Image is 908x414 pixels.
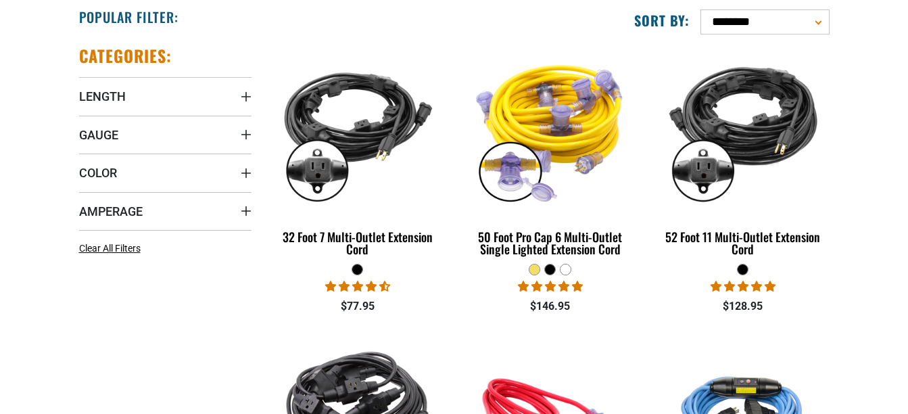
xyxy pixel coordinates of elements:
summary: Gauge [79,116,252,154]
span: 4.73 stars [325,280,390,293]
div: $77.95 [272,298,444,315]
span: Amperage [79,204,143,219]
img: black [658,52,828,208]
a: Clear All Filters [79,241,146,256]
div: 52 Foot 11 Multi-Outlet Extension Cord [656,231,829,255]
div: 32 Foot 7 Multi-Outlet Extension Cord [272,231,444,255]
summary: Length [79,77,252,115]
div: 50 Foot Pro Cap 6 Multi-Outlet Single Lighted Extension Cord [464,231,636,255]
span: 4.95 stars [711,280,775,293]
span: Length [79,89,126,104]
span: 4.80 stars [518,280,583,293]
span: Color [79,165,117,181]
h2: Popular Filter: [79,8,178,26]
img: yellow [465,52,636,208]
span: Clear All Filters [79,243,141,254]
div: $128.95 [656,298,829,315]
label: Sort by: [634,11,690,29]
a: black 32 Foot 7 Multi-Outlet Extension Cord [272,45,444,263]
a: black 52 Foot 11 Multi-Outlet Extension Cord [656,45,829,263]
h2: Categories: [79,45,172,66]
summary: Color [79,154,252,191]
a: yellow 50 Foot Pro Cap 6 Multi-Outlet Single Lighted Extension Cord [464,45,636,263]
summary: Amperage [79,192,252,230]
div: $146.95 [464,298,636,315]
span: Gauge [79,127,118,143]
img: black [272,52,443,208]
